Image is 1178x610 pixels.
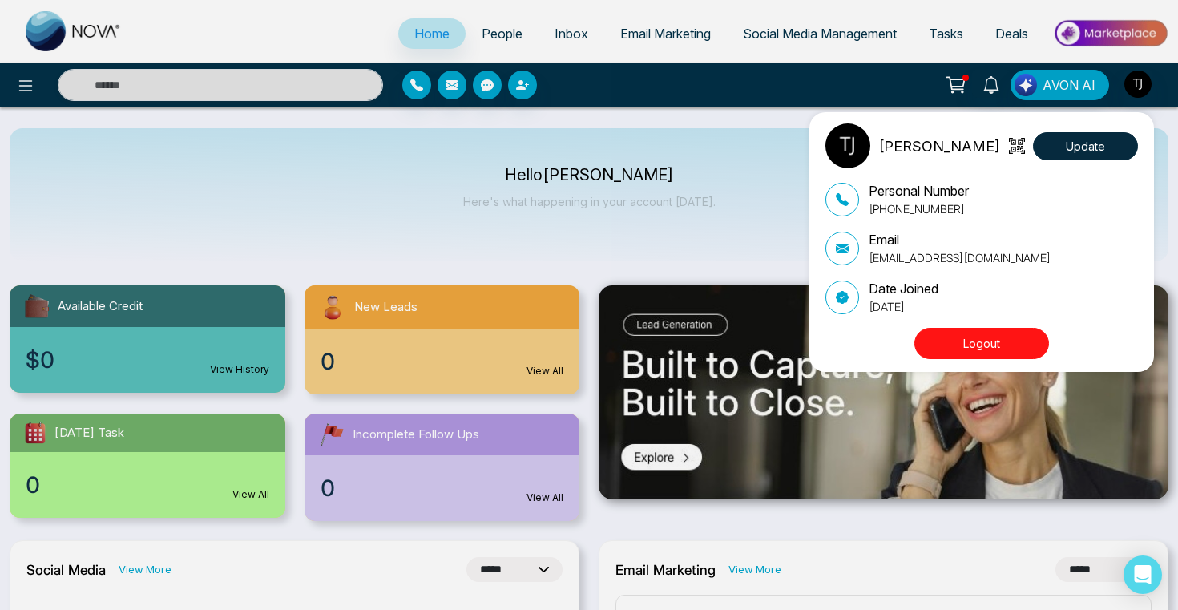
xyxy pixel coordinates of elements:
[878,135,1000,157] p: [PERSON_NAME]
[869,181,969,200] p: Personal Number
[869,230,1051,249] p: Email
[869,200,969,217] p: [PHONE_NUMBER]
[869,249,1051,266] p: [EMAIL_ADDRESS][DOMAIN_NAME]
[1124,555,1162,594] div: Open Intercom Messenger
[914,328,1049,359] button: Logout
[1033,132,1138,160] button: Update
[869,279,938,298] p: Date Joined
[869,298,938,315] p: [DATE]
